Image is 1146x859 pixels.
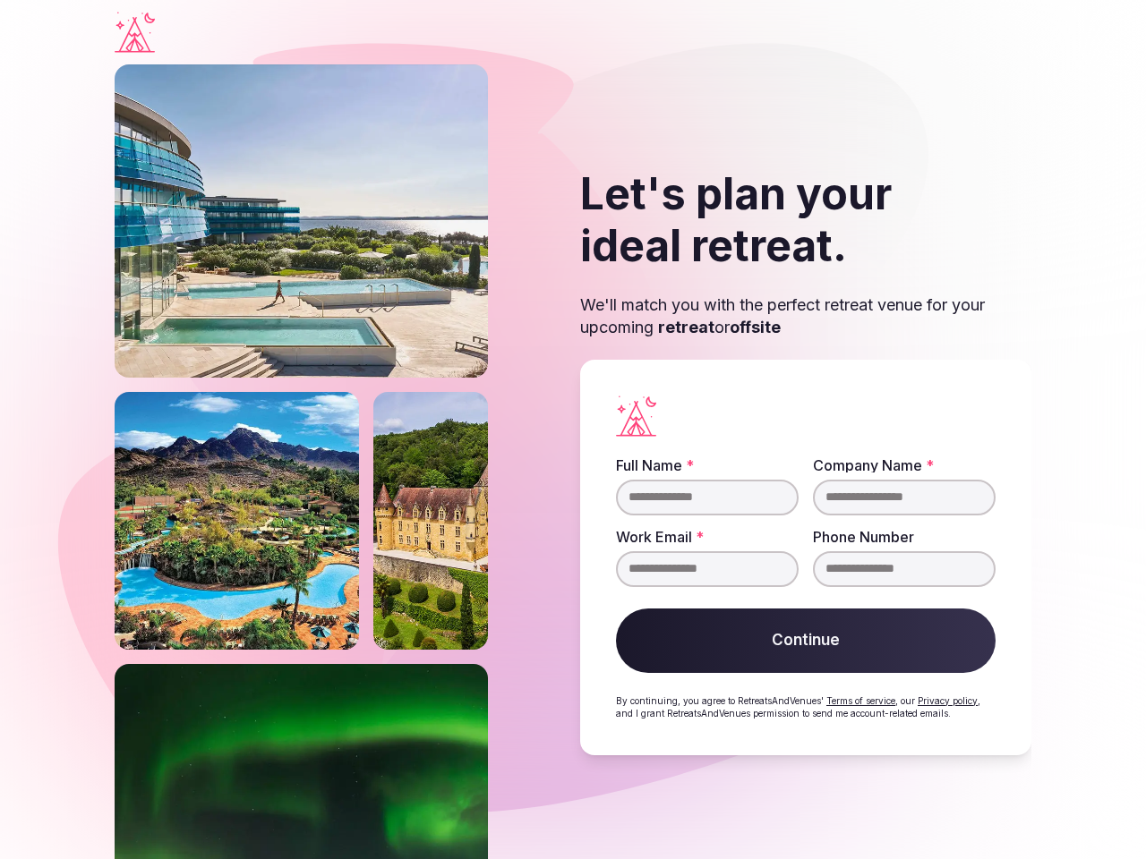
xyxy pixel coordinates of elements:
img: Falkensteiner outdoor resort with pools [115,36,488,349]
label: Company Name [813,458,996,472]
a: Privacy policy [918,695,978,706]
label: Work Email [616,530,799,544]
img: Phoenix river ranch resort [115,363,359,621]
a: Visit the homepage [115,12,155,53]
strong: offsite [730,318,781,336]
img: Castle on a slope [373,363,488,621]
label: Full Name [616,458,799,472]
button: Continue [616,608,996,673]
label: Phone Number [813,530,996,544]
a: Terms of service [826,695,895,706]
p: By continuing, you agree to RetreatsAndVenues' , our , and I grant RetreatsAndVenues permission t... [616,694,996,719]
strong: retreat [658,318,714,336]
h2: Let's plan your ideal retreat. [580,168,1031,271]
p: We'll match you with the perfect retreat venue for your upcoming or [580,293,1031,338]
